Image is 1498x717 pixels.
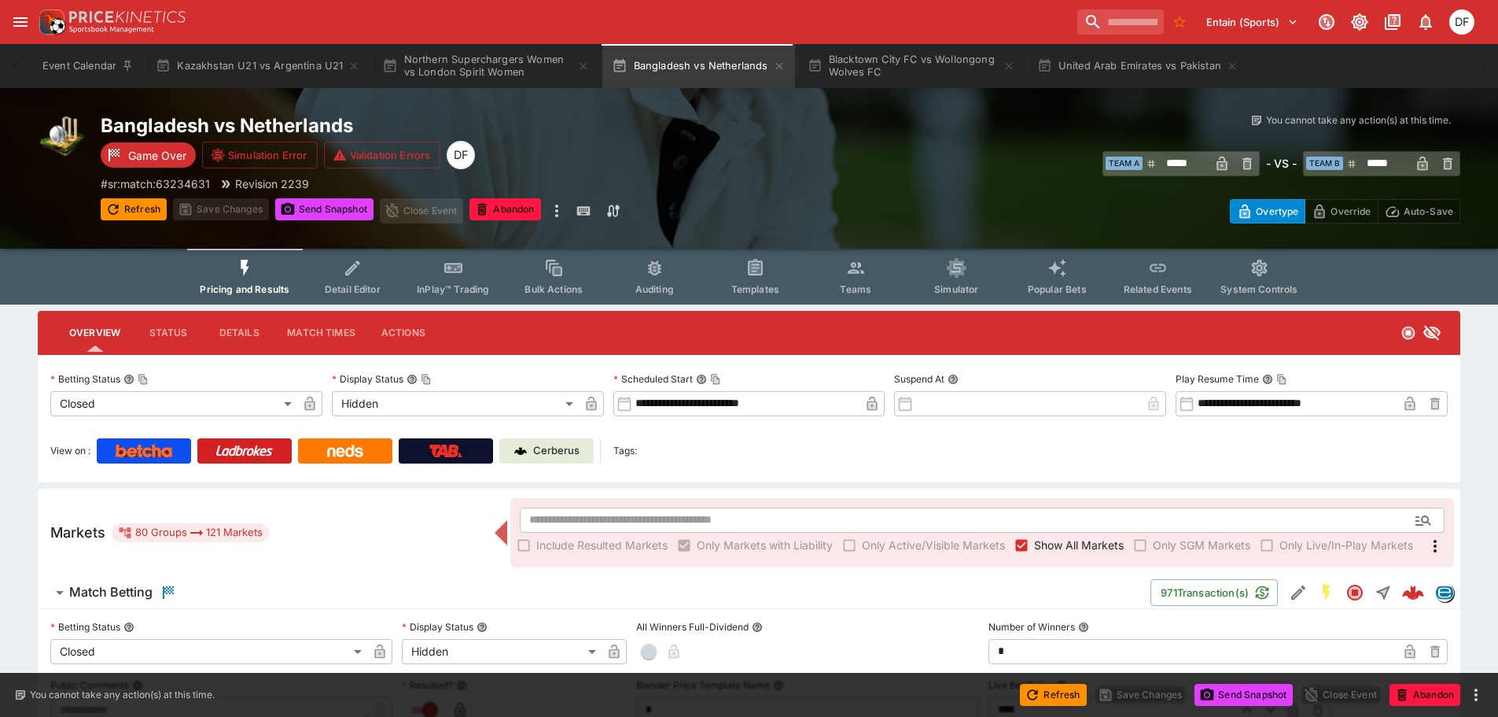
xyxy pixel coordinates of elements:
svg: More [1426,537,1445,556]
span: Mark an event as closed and abandoned. [1389,686,1460,701]
p: Display Status [402,620,473,634]
button: Display Status [477,622,488,633]
img: Betcha [116,445,172,457]
svg: Closed [1400,325,1416,341]
h2: Copy To Clipboard [101,113,781,138]
button: Match Times [274,314,368,352]
span: Teams [840,283,871,295]
span: Popular Bets [1028,283,1087,295]
img: cricket.png [38,113,88,164]
button: Copy To Clipboard [138,374,149,385]
button: Event Calendar [33,44,143,88]
img: TabNZ [429,445,462,457]
div: 80 Groups 121 Markets [118,523,263,542]
svg: Hidden [1423,323,1441,342]
button: SGM Enabled [1312,578,1341,607]
span: Mark an event as closed and abandoned. [469,201,540,216]
h5: Markets [50,523,105,541]
div: Hidden [332,391,579,416]
button: Play Resume TimeCopy To Clipboard [1262,374,1273,385]
p: You cannot take any action(s) at this time. [30,688,215,702]
span: Only SGM Markets [1153,537,1250,553]
div: Closed [50,391,297,416]
p: Game Over [128,147,186,164]
span: Bulk Actions [524,283,583,295]
button: Copy To Clipboard [421,374,432,385]
svg: Closed [1345,583,1364,602]
button: Status [133,314,204,352]
span: InPlay™ Trading [417,283,489,295]
h6: Match Betting [69,584,153,601]
p: Override [1331,203,1371,220]
img: betradar [1436,584,1453,601]
div: 11f9846f-bf16-4ecb-933b-9ff5c837af36 [1402,582,1424,604]
button: Betting Status [123,622,134,633]
div: Hidden [402,639,602,664]
p: Number of Winners [988,620,1075,634]
img: Cerberus [514,445,527,457]
label: View on : [50,438,90,464]
img: PriceKinetics [69,11,186,23]
button: Scheduled StartCopy To Clipboard [696,374,707,385]
button: All Winners Full-Dividend [752,622,763,633]
button: Kazakhstan U21 vs Argentina U21 [146,44,370,88]
button: Notifications [1412,8,1440,36]
img: logo-cerberus--red.svg [1402,582,1424,604]
div: Event type filters [187,249,1310,305]
button: Open [1409,506,1437,534]
button: Refresh [1020,684,1086,706]
button: Send Snapshot [275,198,374,220]
button: Validation Errors [324,142,441,168]
p: Betting Status [50,372,120,386]
button: Straight [1369,578,1397,607]
span: Auditing [635,283,674,295]
p: Play Resume Time [1176,372,1259,386]
p: Betting Status [50,620,120,634]
img: Sportsbook Management [69,26,154,33]
p: All Winners Full-Dividend [636,620,749,634]
button: Toggle light/dark mode [1345,8,1374,36]
img: PriceKinetics Logo [35,6,66,38]
span: Only Markets with Liability [697,537,833,553]
button: Actions [368,314,439,352]
button: Northern Superchargers Women vs London Spirit Women [373,44,599,88]
button: Abandon [469,198,540,220]
span: Related Events [1124,283,1192,295]
div: Closed [50,639,367,664]
p: Overtype [1256,203,1298,220]
button: Refresh [101,198,167,220]
span: Include Resulted Markets [536,537,668,553]
span: Only Active/Visible Markets [862,537,1005,553]
button: Closed [1341,578,1369,607]
button: Overview [57,314,133,352]
p: Cerberus [533,443,580,459]
div: Start From [1230,199,1460,224]
button: No Bookmarks [1167,9,1192,35]
p: You cannot take any action(s) at this time. [1266,113,1451,128]
span: Pricing and Results [200,283,289,295]
button: Override [1305,199,1378,224]
p: Revision 2239 [235,176,309,192]
button: Simulation Error [202,142,318,168]
p: Copy To Clipboard [101,176,210,192]
button: Overtype [1230,199,1305,224]
button: Documentation [1378,8,1407,36]
a: Cerberus [499,438,594,464]
button: Copy To Clipboard [710,374,721,385]
button: Details [204,314,274,352]
button: Number of Winners [1078,622,1089,633]
p: Auto-Save [1404,203,1453,220]
button: Bangladesh vs Netherlands [602,44,794,88]
span: Detail Editor [325,283,381,295]
button: more [1467,686,1485,704]
button: 971Transaction(s) [1150,579,1278,606]
a: 11f9846f-bf16-4ecb-933b-9ff5c837af36 [1397,577,1429,608]
span: System Controls [1220,283,1297,295]
button: Send Snapshot [1194,684,1293,706]
button: open drawer [6,8,35,36]
button: more [547,198,566,224]
p: Display Status [332,372,403,386]
h6: - VS - [1266,155,1297,172]
button: Suspend At [948,374,959,385]
button: Betting StatusCopy To Clipboard [123,374,134,385]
